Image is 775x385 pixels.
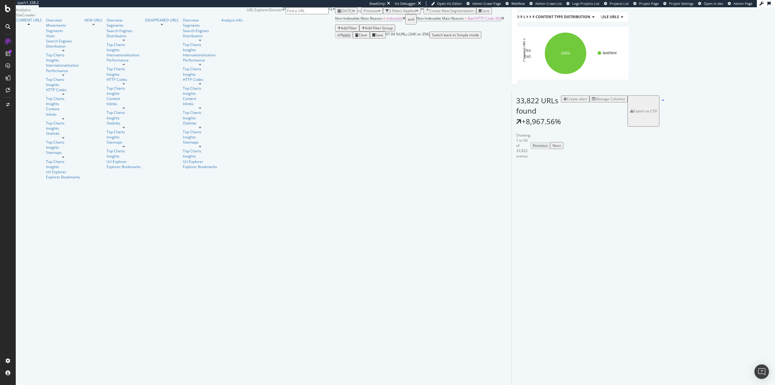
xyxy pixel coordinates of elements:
[183,148,217,154] div: Top Charts
[269,7,282,38] div: Glossier
[107,129,141,134] a: Top Charts
[46,82,80,87] a: Insights
[107,52,141,58] a: Internationalization
[386,32,430,38] div: 97.99 % URLs ( 34K on 35K )
[519,27,614,80] div: A chart.
[183,115,217,121] a: Insights
[432,32,479,38] div: Switch back to Simple mode
[734,1,752,6] span: Admin Page
[589,95,628,102] button: Manage Columns
[46,68,80,73] a: Performance
[534,12,599,22] h4: Content Type Distribution
[107,33,141,38] div: Distribution
[46,44,80,49] a: Distribution
[525,27,620,80] div: A chart.
[604,1,629,6] a: Projects List
[506,1,525,6] a: Webflow
[107,18,141,23] a: Overview
[516,95,558,116] span: 33,822 URLs found
[341,8,353,13] span: 2025 Sep. 30th
[107,121,141,126] a: Outlinks
[183,140,217,145] a: Sitemaps
[183,18,217,23] a: Overview
[183,91,217,96] a: Insights
[107,47,141,52] a: Insights
[183,154,217,159] div: Insights
[567,96,587,101] div: Create alert
[107,72,141,77] a: Insights
[417,16,464,21] span: Non-Indexable Main Reason
[46,106,80,111] div: Content
[424,7,476,14] button: Create New Segmentation
[516,12,619,22] h4: Indexable / Non-Indexable URLs Distribution
[107,134,141,140] div: Insights
[566,1,599,6] a: Logs Projects List
[107,115,141,121] div: Insights
[221,18,242,23] a: Analysis Info
[375,32,383,38] div: Save
[16,18,42,23] a: CURRENT URLS
[183,47,217,52] a: Insights
[389,8,416,13] div: 2 Filters Applied
[529,14,619,19] span: HTML Tags Performance for Indexable URLs
[183,77,217,82] a: HTTP Codes
[107,154,141,159] a: Insights
[476,7,492,14] button: Save
[467,1,501,6] a: Admin Crawl Page
[46,58,80,63] a: Insights
[437,1,462,6] span: Open Viz Editor
[46,52,80,58] div: Top Charts
[523,47,533,59] span: No Data
[633,1,659,6] a: Project Page
[107,28,133,33] a: Search Engines
[282,7,286,11] div: arrow-right-arrow-left
[46,112,80,117] div: Inlinks
[286,7,329,14] input: Find a URL
[107,96,141,101] div: Content
[183,101,217,106] div: Inlinks
[405,14,417,25] button: and
[383,7,421,14] button: 2 Filters Applied
[364,8,378,13] span: Previous
[534,27,629,80] div: A chart.
[107,91,141,96] a: Insights
[610,1,629,6] span: Projects List
[46,131,80,136] div: Outlinks
[430,32,481,38] button: Switch back to Simple mode
[183,159,217,164] a: Url Explorer
[46,101,80,106] a: Insights
[183,52,217,58] a: Internationalization
[107,164,141,169] a: Explorer Bookmarks
[183,33,217,38] a: Distribution
[46,164,80,169] a: Insights
[183,134,217,140] a: Insights
[46,18,80,23] a: Overview
[46,159,80,164] a: Top Charts
[183,121,217,126] div: Outlinks
[531,27,626,80] svg: A chart.
[46,33,55,38] a: Visits
[46,145,80,150] a: Insights
[46,38,72,44] a: Search Engines
[335,16,382,21] span: Non-Indexable Main Reason
[183,110,217,115] a: Top Charts
[628,95,659,127] button: Export as CSV
[468,16,501,21] span: Bad HTTP Code 302
[107,66,141,71] div: Top Charts
[46,28,63,33] a: Segments
[358,32,368,38] div: Clear
[46,126,80,131] div: Insights
[16,12,247,18] div: SiteCrawler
